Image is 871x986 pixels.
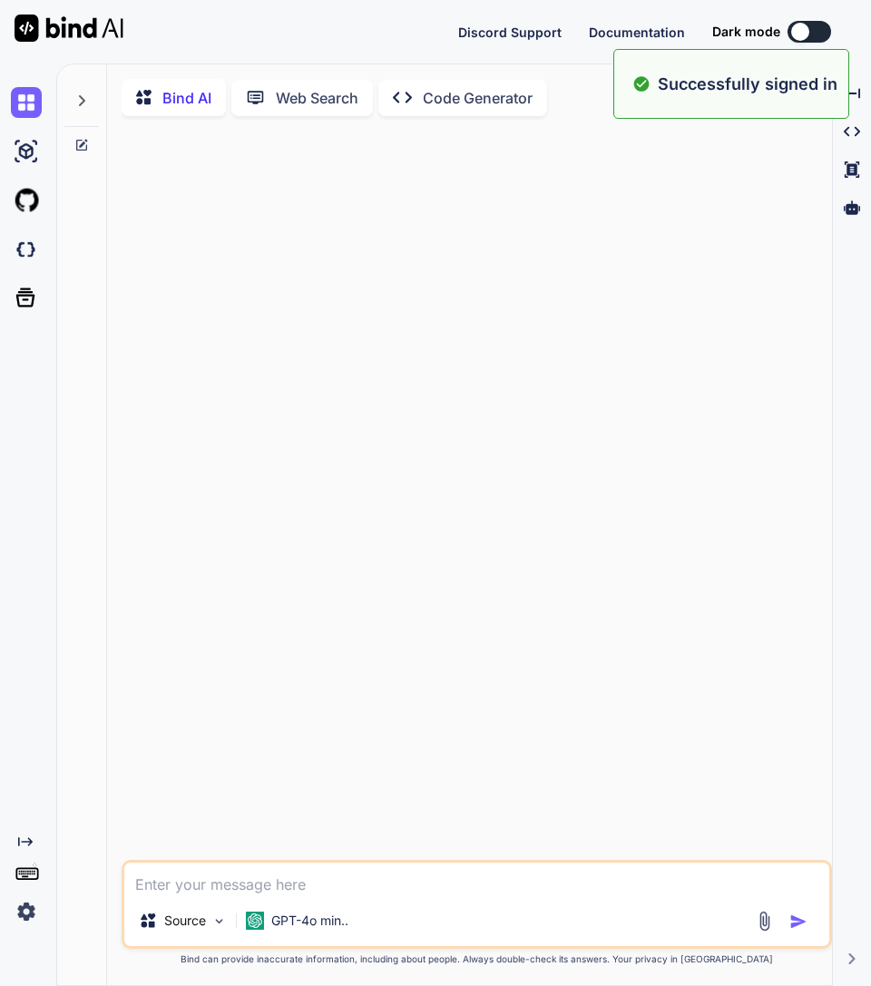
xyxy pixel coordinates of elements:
[11,896,42,927] img: settings
[589,23,685,42] button: Documentation
[423,87,533,109] p: Code Generator
[164,912,206,930] p: Source
[122,952,832,966] p: Bind can provide inaccurate information, including about people. Always double-check its answers....
[246,912,264,930] img: GPT-4o mini
[789,913,807,931] img: icon
[162,87,211,109] p: Bind AI
[11,234,42,265] img: darkCloudIdeIcon
[11,87,42,118] img: chat
[589,24,685,40] span: Documentation
[658,72,837,96] p: Successfully signed in
[15,15,123,42] img: Bind AI
[211,913,227,929] img: Pick Models
[754,911,775,932] img: attachment
[11,136,42,167] img: ai-studio
[632,72,651,96] img: alert
[11,185,42,216] img: githubLight
[712,23,780,41] span: Dark mode
[458,23,562,42] button: Discord Support
[458,24,562,40] span: Discord Support
[271,912,348,930] p: GPT-4o min..
[276,87,358,109] p: Web Search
